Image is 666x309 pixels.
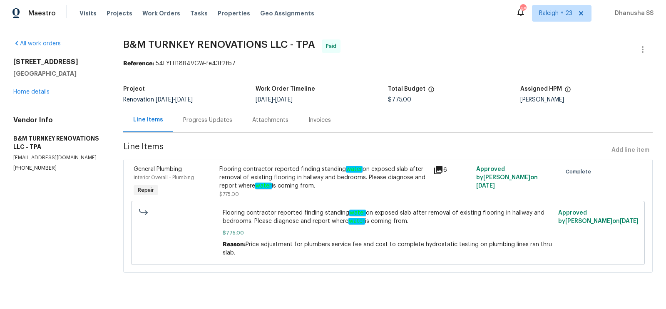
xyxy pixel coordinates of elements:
span: [DATE] [175,97,193,103]
span: Approved by [PERSON_NAME] on [558,210,639,224]
div: 54EYEH18B4VGW-fe43f2fb7 [123,59,653,68]
h2: [STREET_ADDRESS] [13,58,103,66]
span: [DATE] [256,97,273,103]
a: All work orders [13,41,61,47]
span: [DATE] [476,183,495,189]
span: Work Orders [142,9,180,17]
span: B&M TURNKEY RENOVATIONS LLC - TPA [123,40,315,49]
span: [DATE] [620,218,639,224]
span: - [256,97,293,103]
span: Flooring contractor reported finding standing on exposed slab after removal of existing flooring ... [223,209,553,225]
span: Projects [107,9,132,17]
span: $775.00 [219,192,239,197]
div: Progress Updates [183,116,232,124]
div: 463 [520,5,526,13]
p: [PHONE_NUMBER] [13,165,103,172]
div: 6 [433,165,471,175]
h5: Project [123,86,145,92]
h5: [GEOGRAPHIC_DATA] [13,69,103,78]
h5: B&M TURNKEY RENOVATIONS LLC - TPA [13,134,103,151]
b: Reference: [123,61,154,67]
div: Flooring contractor reported finding standing on exposed slab after removal of existing flooring ... [219,165,428,190]
span: Maestro [28,9,56,17]
span: Visits [80,9,97,17]
h5: Work Order Timeline [256,86,315,92]
span: [DATE] [156,97,173,103]
span: Paid [326,42,340,50]
span: Tasks [190,10,208,16]
div: Line Items [133,116,163,124]
span: Price adjustment for plumbers service fee and cost to complete hydrostatic testing on plumbing li... [223,242,552,256]
span: Dhanusha SS [611,9,654,17]
span: Line Items [123,143,608,158]
span: - [156,97,193,103]
h5: Assigned HPM [520,86,562,92]
em: water [346,166,363,173]
span: $775.00 [388,97,411,103]
h5: Total Budget [388,86,425,92]
div: [PERSON_NAME] [520,97,653,103]
span: The hpm assigned to this work order. [564,86,571,97]
div: Invoices [308,116,331,124]
em: water [349,210,366,216]
span: Approved by [PERSON_NAME] on [476,166,538,189]
span: Geo Assignments [260,9,314,17]
span: $775.00 [223,229,553,237]
span: Properties [218,9,250,17]
h4: Vendor Info [13,116,103,124]
span: Reason: [223,242,246,247]
a: Home details [13,89,50,95]
span: Repair [134,186,157,194]
span: [DATE] [275,97,293,103]
span: Renovation [123,97,193,103]
span: The total cost of line items that have been proposed by Opendoor. This sum includes line items th... [428,86,435,97]
span: General Plumbing [134,166,182,172]
div: Attachments [252,116,288,124]
span: Complete [566,168,594,176]
span: Raleigh + 23 [539,9,572,17]
span: Interior Overall - Plumbing [134,175,194,180]
em: water [255,183,272,189]
p: [EMAIL_ADDRESS][DOMAIN_NAME] [13,154,103,161]
em: water [348,218,365,225]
